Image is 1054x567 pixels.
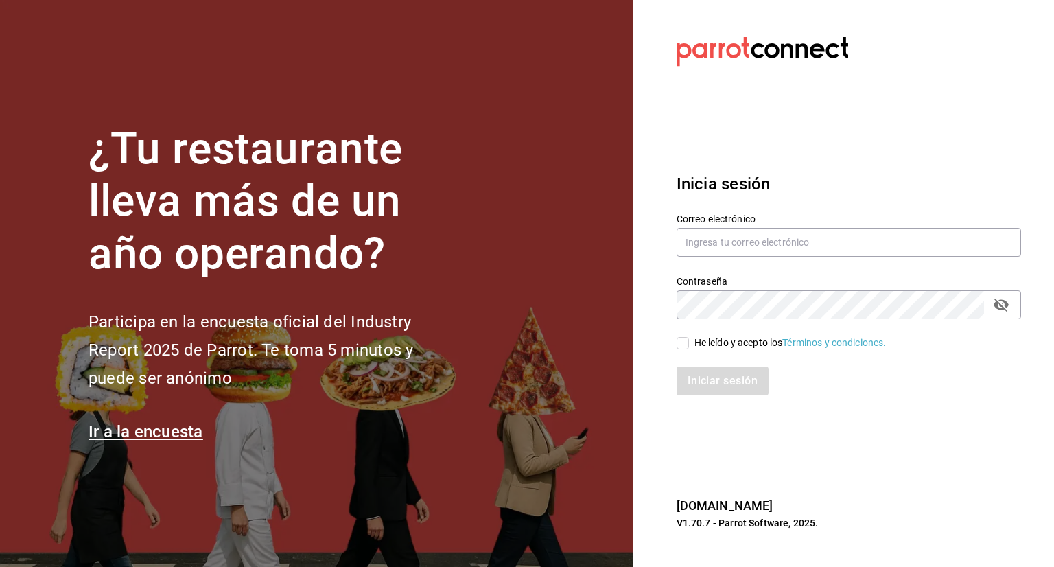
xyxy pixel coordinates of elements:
[677,172,1021,196] h3: Inicia sesión
[89,422,203,441] a: Ir a la encuesta
[677,228,1021,257] input: Ingresa tu correo electrónico
[677,498,773,513] a: [DOMAIN_NAME]
[89,123,459,281] h1: ¿Tu restaurante lleva más de un año operando?
[989,293,1013,316] button: passwordField
[782,337,886,348] a: Términos y condiciones.
[89,308,459,392] h2: Participa en la encuesta oficial del Industry Report 2025 de Parrot. Te toma 5 minutos y puede se...
[694,336,887,350] div: He leído y acepto los
[677,213,1021,223] label: Correo electrónico
[677,516,1021,530] p: V1.70.7 - Parrot Software, 2025.
[677,276,1021,286] label: Contraseña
